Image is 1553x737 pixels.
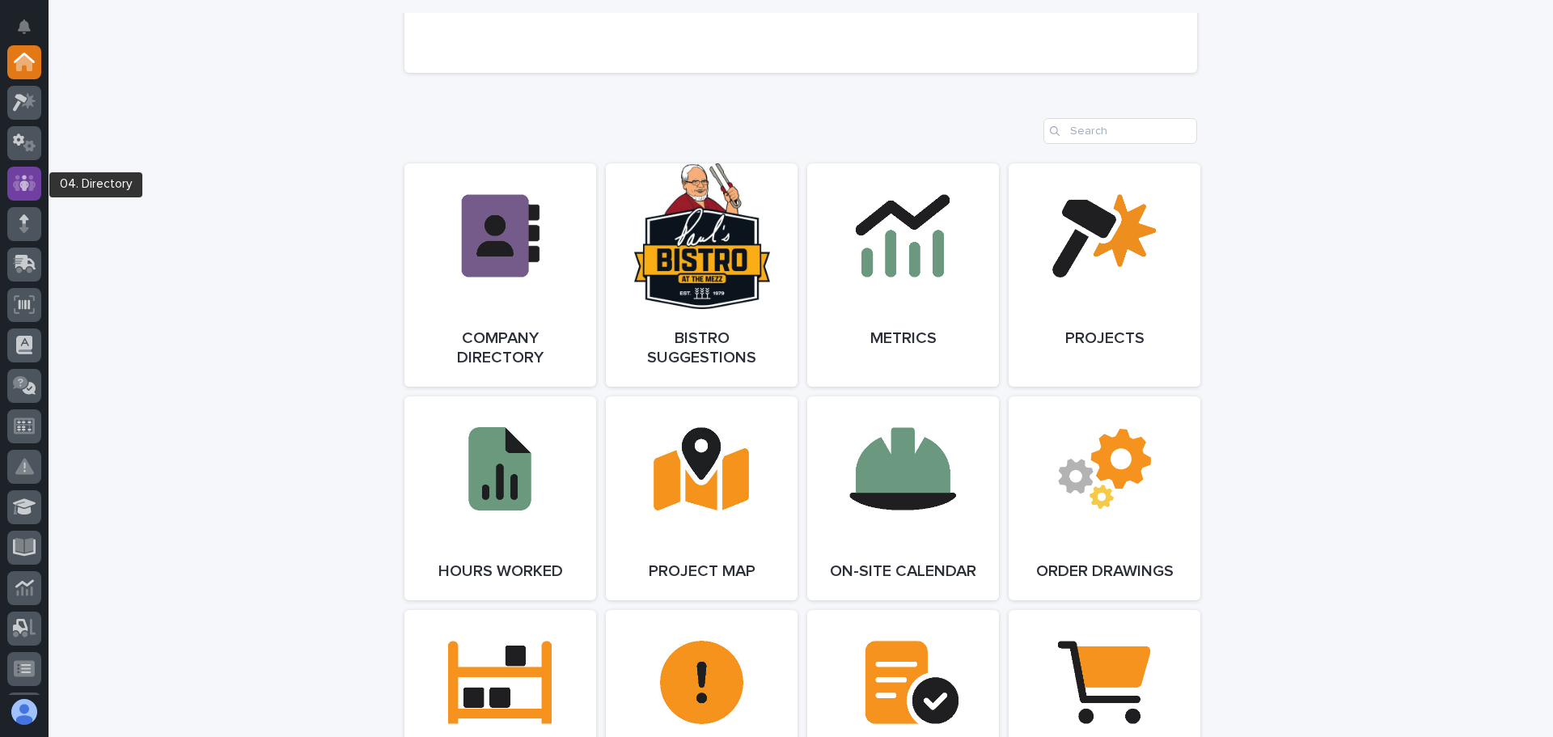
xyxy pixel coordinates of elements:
button: Notifications [7,10,41,44]
a: Bistro Suggestions [606,163,798,387]
a: Hours Worked [404,396,596,600]
div: Notifications [20,19,41,45]
a: Project Map [606,396,798,600]
button: users-avatar [7,695,41,729]
a: Company Directory [404,163,596,387]
a: Projects [1009,163,1200,387]
a: Order Drawings [1009,396,1200,600]
a: On-Site Calendar [807,396,999,600]
a: Metrics [807,163,999,387]
input: Search [1043,118,1197,144]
